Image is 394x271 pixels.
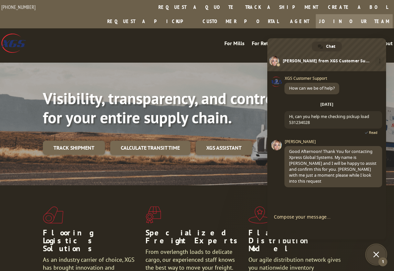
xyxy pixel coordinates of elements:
span: Hi, can you help me checking pickup load 531234028 [289,114,369,125]
img: xgs-icon-focused-on-flooring-red [146,206,161,224]
a: For Mills [224,41,245,48]
span: Send a file [282,229,288,235]
img: xgs-icon-total-supply-chain-intelligence-red [43,206,63,224]
a: [PHONE_NUMBER] [1,4,36,10]
span: XGS Customer Support [284,76,339,81]
div: Close chat [366,245,386,264]
span: Read [369,130,378,135]
div: Chat [312,42,342,51]
a: Customer Portal [198,14,283,28]
h1: Flooring Logistics Solutions [43,229,141,256]
h1: Flagship Distribution Model [248,229,346,256]
span: Good Afternoon! Thank You for contacting Xpress Global Systems. My name is [PERSON_NAME] and I wi... [289,149,377,184]
a: XGS ASSISTANT [196,141,252,155]
textarea: Compose your message... [274,214,365,220]
span: Chat [326,42,335,51]
a: Join Our Team [316,14,393,28]
span: 1 [378,257,387,266]
a: For Retailers [252,41,281,48]
a: Request a pickup [102,14,198,28]
img: xgs-icon-flagship-distribution-model-red [248,206,271,224]
div: More channels [375,57,384,66]
span: [PERSON_NAME] [284,139,382,144]
span: Audio message [291,229,296,235]
span: How can we be of help? [289,85,335,91]
a: Calculate transit time [110,141,190,155]
a: Track shipment [43,141,105,155]
span: Insert an emoji [274,229,279,235]
div: [DATE] [320,103,333,106]
a: Agent [283,14,316,28]
h1: Specialized Freight Experts [146,229,243,248]
b: Visibility, transparency, and control for your entire supply chain. [43,88,279,128]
